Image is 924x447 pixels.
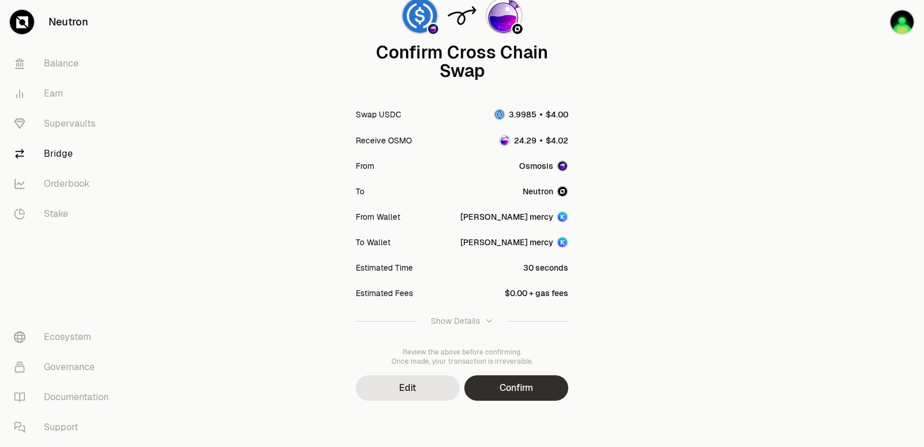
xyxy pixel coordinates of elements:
[557,237,568,248] img: Account Image
[460,237,553,248] div: [PERSON_NAME] mercy
[5,382,125,412] a: Documentation
[356,135,412,146] div: Receive OSMO
[519,160,553,172] span: Osmosis
[356,211,400,223] div: From Wallet
[460,211,568,223] button: [PERSON_NAME] mercy
[512,24,523,34] img: Neutron Logo
[523,186,553,197] span: Neutron
[523,262,568,274] div: 30 seconds
[5,169,125,199] a: Orderbook
[356,43,568,80] div: Confirm Cross Chain Swap
[356,262,413,274] div: Estimated Time
[356,160,374,172] div: From
[505,287,568,299] div: $0.00 + gas fees
[356,287,413,299] div: Estimated Fees
[356,237,390,248] div: To Wallet
[356,186,364,197] div: To
[557,186,568,197] img: Neutron Logo
[356,375,460,401] button: Edit
[356,306,568,336] button: Show Details
[356,348,568,366] div: Review the above before confirming. Once made, your transaction is irreversible.
[464,375,568,401] button: Confirm
[5,352,125,382] a: Governance
[5,139,125,169] a: Bridge
[5,322,125,352] a: Ecosystem
[557,160,568,172] img: Osmosis Logo
[889,9,915,35] img: sandy mercy
[5,109,125,139] a: Supervaults
[495,110,504,119] img: USDC Logo
[557,211,568,223] img: Account Image
[5,412,125,442] a: Support
[431,315,480,327] div: Show Details
[500,136,509,145] img: OSMO Logo
[356,109,401,120] div: Swap USDC
[5,79,125,109] a: Earn
[460,237,568,248] button: [PERSON_NAME] mercy
[460,211,553,223] div: [PERSON_NAME] mercy
[428,24,438,34] img: Osmosis Logo
[5,199,125,229] a: Stake
[5,49,125,79] a: Balance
